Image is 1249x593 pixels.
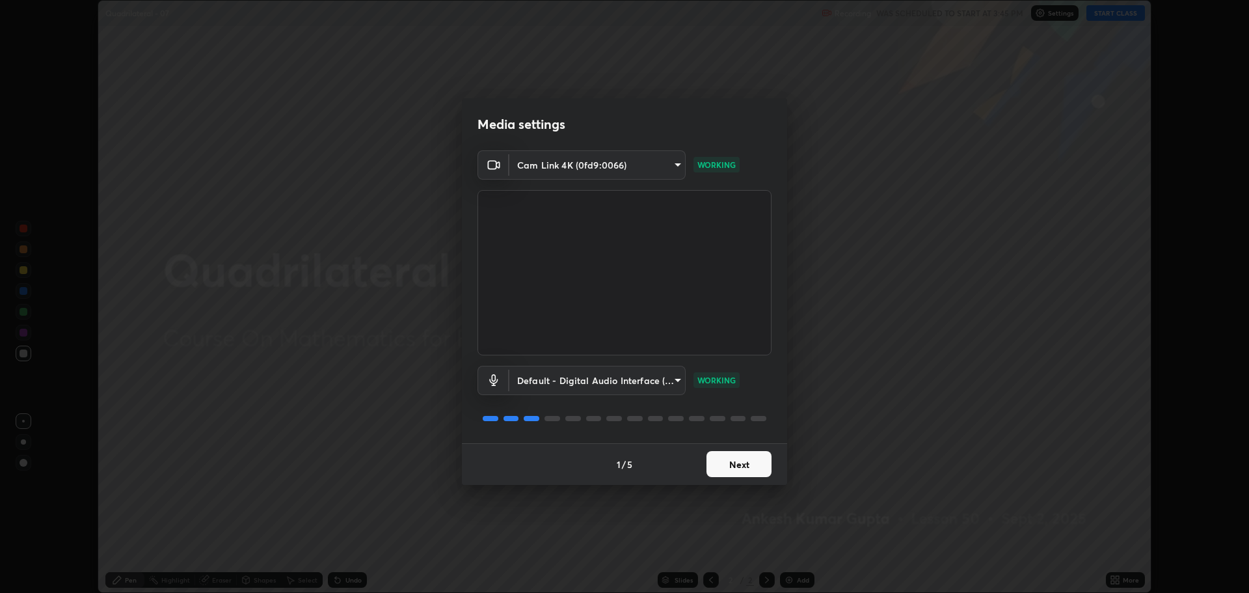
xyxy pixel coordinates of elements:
[627,458,632,471] h4: 5
[697,374,736,386] p: WORKING
[509,150,686,180] div: Cam Link 4K (0fd9:0066)
[509,366,686,395] div: Cam Link 4K (0fd9:0066)
[706,451,772,477] button: Next
[622,458,626,471] h4: /
[697,159,736,171] p: WORKING
[477,116,565,133] h2: Media settings
[617,458,621,471] h4: 1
